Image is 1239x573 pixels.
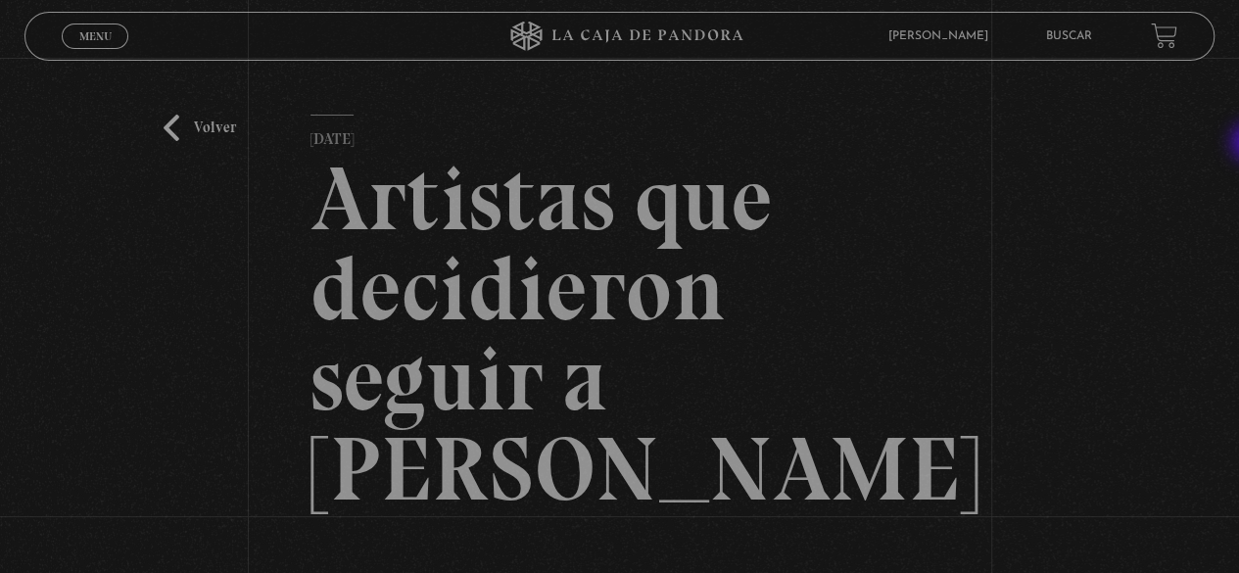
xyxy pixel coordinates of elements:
[164,115,236,141] a: Volver
[79,30,112,42] span: Menu
[310,115,354,154] p: [DATE]
[310,154,929,514] h2: Artistas que decidieron seguir a [PERSON_NAME]
[1151,23,1177,49] a: View your shopping cart
[72,46,119,60] span: Cerrar
[879,30,1008,42] span: [PERSON_NAME]
[1046,30,1092,42] a: Buscar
